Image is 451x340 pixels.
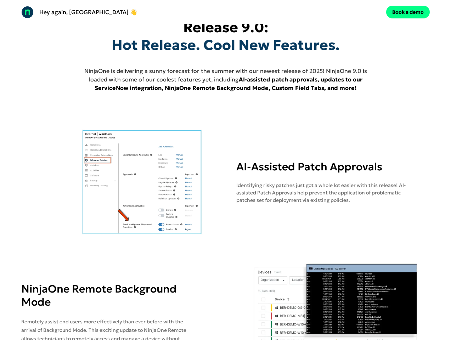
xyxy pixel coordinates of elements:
[84,67,367,83] span: NinjaOne is delivering a sunny forecast for the summer with our newest release of 2025! NinjaOne ...
[112,18,340,54] h1: Release 9.0:
[386,6,430,18] button: Book a demo
[236,160,417,173] p: AI-Assisted Patch Approvals
[39,8,137,16] p: Hey again, [GEOGRAPHIC_DATA] 👋
[112,36,340,54] span: Hot Release. Cool New Features.
[21,282,199,308] p: NinjaOne Remote Background Mode
[236,182,406,203] span: Identifying risky patches just got a whole lot easier with this release! AI-assisted Patch Approv...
